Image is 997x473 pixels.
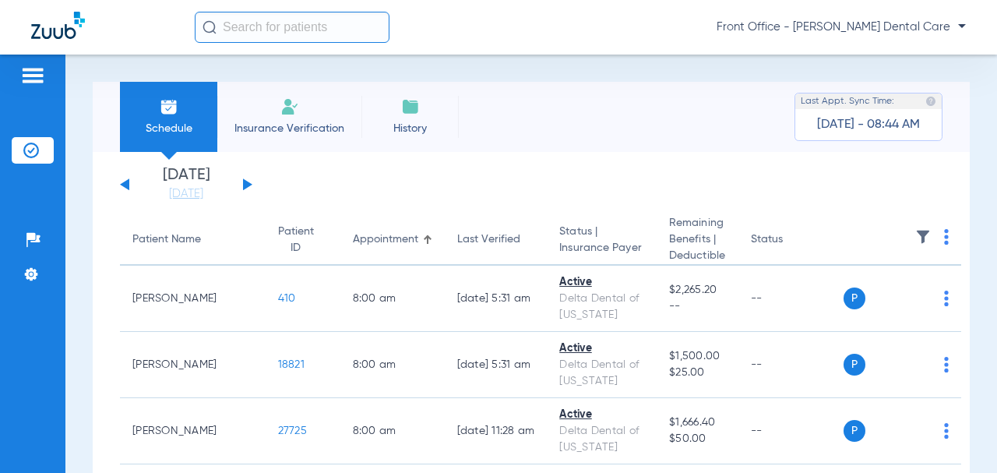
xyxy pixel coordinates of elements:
span: $1,500.00 [669,348,726,365]
span: Front Office - [PERSON_NAME] Dental Care [717,19,966,35]
span: Deductible [669,248,726,264]
td: 8:00 AM [340,332,445,398]
span: $25.00 [669,365,726,381]
span: [DATE] - 08:44 AM [817,117,920,132]
th: Status | [547,215,657,266]
td: [PERSON_NAME] [120,266,266,332]
span: P [844,420,865,442]
th: Status [738,215,844,266]
img: last sync help info [925,96,936,107]
span: Insurance Verification [229,121,350,136]
th: Remaining Benefits | [657,215,738,266]
div: Delta Dental of [US_STATE] [559,291,644,323]
div: Active [559,407,644,423]
span: Insurance Payer [559,240,644,256]
img: Schedule [160,97,178,116]
span: P [844,354,865,376]
img: Search Icon [203,20,217,34]
img: hamburger-icon [20,66,45,85]
div: Patient ID [278,224,314,256]
td: 8:00 AM [340,398,445,464]
td: -- [738,332,844,398]
td: [PERSON_NAME] [120,398,266,464]
div: Appointment [353,231,418,248]
div: Patient Name [132,231,201,248]
td: [DATE] 11:28 AM [445,398,548,464]
div: Active [559,341,644,357]
div: Active [559,274,644,291]
div: Last Verified [457,231,535,248]
div: Delta Dental of [US_STATE] [559,357,644,390]
td: -- [738,398,844,464]
iframe: Chat Widget [919,398,997,473]
img: Zuub Logo [31,12,85,39]
div: Delta Dental of [US_STATE] [559,423,644,456]
span: 410 [278,293,296,304]
td: [PERSON_NAME] [120,332,266,398]
div: Patient Name [132,231,253,248]
span: 18821 [278,359,305,370]
span: Schedule [132,121,206,136]
li: [DATE] [139,168,233,202]
span: P [844,288,865,309]
div: Patient ID [278,224,328,256]
img: Manual Insurance Verification [280,97,299,116]
span: History [373,121,447,136]
td: 8:00 AM [340,266,445,332]
td: -- [738,266,844,332]
div: Last Verified [457,231,520,248]
img: History [401,97,420,116]
span: 27725 [278,425,307,436]
td: [DATE] 5:31 AM [445,332,548,398]
img: group-dot-blue.svg [944,291,949,306]
div: Appointment [353,231,432,248]
span: $50.00 [669,431,726,447]
td: [DATE] 5:31 AM [445,266,548,332]
img: group-dot-blue.svg [944,229,949,245]
img: filter.svg [915,229,931,245]
span: Last Appt. Sync Time: [801,94,894,109]
span: $1,666.40 [669,415,726,431]
input: Search for patients [195,12,389,43]
a: [DATE] [139,186,233,202]
img: group-dot-blue.svg [944,357,949,372]
span: $2,265.20 [669,282,726,298]
span: -- [669,298,726,315]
